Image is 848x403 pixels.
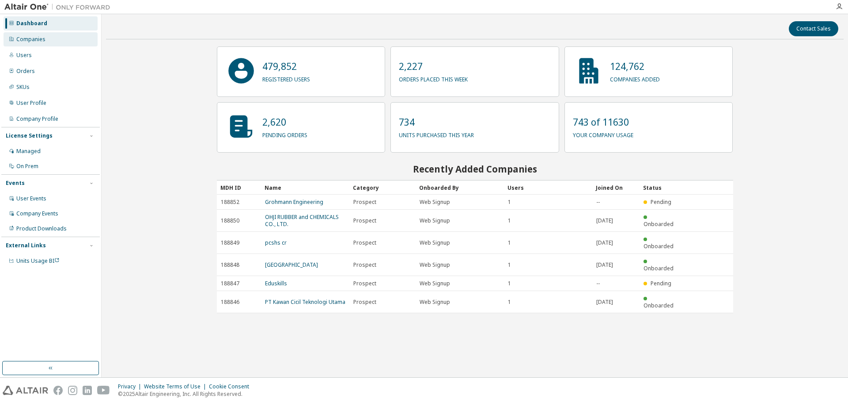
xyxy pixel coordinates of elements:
[68,386,77,395] img: instagram.svg
[596,217,613,224] span: [DATE]
[610,73,660,83] p: companies added
[353,180,412,195] div: Category
[596,239,613,246] span: [DATE]
[651,198,671,206] span: Pending
[596,261,613,269] span: [DATE]
[16,20,47,27] div: Dashboard
[399,60,468,73] p: 2,227
[353,299,376,306] span: Prospect
[16,84,30,91] div: SKUs
[644,220,674,228] span: Onboarded
[507,180,589,195] div: Users
[16,225,67,232] div: Product Downloads
[508,239,511,246] span: 1
[573,129,633,139] p: your company usage
[16,210,58,217] div: Company Events
[596,180,636,195] div: Joined On
[399,129,474,139] p: units purchased this year
[220,180,257,195] div: MDH ID
[399,115,474,129] p: 734
[508,280,511,287] span: 1
[209,383,254,390] div: Cookie Consent
[265,280,287,287] a: Eduskills
[596,199,600,206] span: --
[420,239,450,246] span: Web Signup
[265,239,287,246] a: pcshs cr
[420,299,450,306] span: Web Signup
[644,265,674,272] span: Onboarded
[399,73,468,83] p: orders placed this week
[221,280,239,287] span: 188847
[573,115,633,129] p: 743 of 11630
[353,280,376,287] span: Prospect
[420,217,450,224] span: Web Signup
[508,299,511,306] span: 1
[420,280,450,287] span: Web Signup
[353,217,376,224] span: Prospect
[16,100,46,107] div: User Profile
[265,198,323,206] a: Grohmann Engineering
[262,73,310,83] p: registered users
[217,163,733,175] h2: Recently Added Companies
[118,390,254,398] p: © 2025 Altair Engineering, Inc. All Rights Reserved.
[221,239,239,246] span: 188849
[144,383,209,390] div: Website Terms of Use
[16,68,35,75] div: Orders
[265,213,339,228] a: OHJI RUBBER and CHEMICALS CO., LTD.
[644,302,674,309] span: Onboarded
[221,217,239,224] span: 188850
[643,180,680,195] div: Status
[596,299,613,306] span: [DATE]
[420,261,450,269] span: Web Signup
[6,132,53,139] div: License Settings
[353,199,376,206] span: Prospect
[221,299,239,306] span: 188846
[16,148,41,155] div: Managed
[53,386,63,395] img: facebook.svg
[353,239,376,246] span: Prospect
[6,180,25,187] div: Events
[262,115,307,129] p: 2,620
[644,242,674,250] span: Onboarded
[221,261,239,269] span: 188848
[16,163,38,170] div: On Prem
[265,298,345,306] a: PT Kawan Cicil Teknologi Utama
[16,195,46,202] div: User Events
[508,217,511,224] span: 1
[596,280,600,287] span: --
[6,242,46,249] div: External Links
[221,199,239,206] span: 188852
[420,199,450,206] span: Web Signup
[4,3,115,12] img: Altair One
[262,60,310,73] p: 479,852
[508,261,511,269] span: 1
[610,60,660,73] p: 124,762
[16,115,58,123] div: Company Profile
[265,180,346,195] div: Name
[16,36,45,43] div: Companies
[789,21,838,36] button: Contact Sales
[16,257,60,265] span: Units Usage BI
[97,386,110,395] img: youtube.svg
[353,261,376,269] span: Prospect
[3,386,48,395] img: altair_logo.svg
[508,199,511,206] span: 1
[16,52,32,59] div: Users
[265,261,318,269] a: [GEOGRAPHIC_DATA]
[419,180,500,195] div: Onboarded By
[262,129,307,139] p: pending orders
[118,383,144,390] div: Privacy
[83,386,92,395] img: linkedin.svg
[651,280,671,287] span: Pending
